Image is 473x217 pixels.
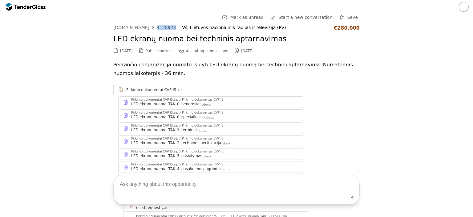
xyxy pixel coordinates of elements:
[182,137,224,140] div: Pirkimo dokumentai CVP IS
[157,25,176,30] div: 4128923
[241,49,254,53] div: [DATE]
[146,49,173,53] span: Public contract
[230,15,264,20] span: Mark as unread
[182,111,224,114] div: Pirkimo dokumentai CVP IS
[113,25,149,30] div: [DOMAIN_NAME]
[278,15,333,20] span: Start a new conversation
[182,124,224,127] div: Pirkimo dokumentai CVP IS
[205,116,214,120] div: .docx
[131,127,197,132] div: LED ekranų nuoma_TAK_1_terminai
[113,84,298,95] a: Pirkimo dokumentai CVP IS.zip
[220,14,266,21] button: Mark as unread
[131,124,178,127] div: Pirkimo dokumentai CVP IS.zip
[118,148,303,160] a: Pirkimo dokumentai CVP IS.zipPirkimo dokumentai CVP ISLED ekranų nuoma_TAK_3_pasiūlymas.docx
[118,96,303,108] a: Pirkimo dokumentai CVP IS.zipPirkimo dokumentai CVP ISLED ekranų nuoma_TAK_0_bendrosios.docx
[182,150,224,153] div: Pirkimo dokumentai CVP IS
[113,61,360,78] p: Perkančioji organizacija numato įsigyti LED ekranų nuomą bei techninį aptarnavimą. Numatomas nuom...
[203,155,212,159] div: .docx
[197,129,206,133] div: .docx
[113,25,176,30] a: [DOMAIN_NAME]4128923
[269,14,334,21] a: Start a new conversation
[338,14,360,21] button: Save
[131,115,204,119] div: LED ekranų nuoma_TAK_0_specialiosios
[118,109,303,121] a: Pirkimo dokumentai CVP IS.zipPirkimo dokumentai CVP ISLED ekranų nuoma_TAK_0_specialiosios.docx
[118,122,303,134] a: Pirkimo dokumentai CVP IS.zipPirkimo dokumentai CVP ISLED ekranų nuoma_TAK_1_terminai.docx
[222,142,231,146] div: .docx
[131,150,178,153] div: Pirkimo dokumentai CVP IS.zip
[131,98,178,101] div: Pirkimo dokumentai CVP IS.zip
[334,25,360,31] div: €280,000
[131,102,201,106] div: LED ekranų nuoma_TAK_0_bendrosios
[182,98,224,101] div: Pirkimo dokumentai CVP IS
[126,87,176,92] div: Pirkimo dokumentai CVP IS
[118,135,303,147] a: Pirkimo dokumentai CVP IS.zipPirkimo dokumentai CVP ISLED ekranų nuoma_TAK_2_techninė specifikaci...
[131,140,221,145] div: LED ekranų nuoma_TAK_2_techninė specifikacija
[182,25,328,30] div: VšĮ Lietuvos nacionalinis radijas ir televizija (PV)
[131,153,202,158] div: LED ekranų nuoma_TAK_3_pasiūlymas
[347,15,358,20] span: Save
[131,137,178,140] div: Pirkimo dokumentai CVP IS.zip
[186,49,228,53] span: Accepting submissions
[131,111,178,114] div: Pirkimo dokumentai CVP IS.zip
[202,103,211,107] div: .docx
[118,161,303,173] a: Pirkimo dokumentai CVP IS.zipPirkimo dokumentai CVP ISLED ekranų nuoma_TAK_4_pašalinimo_pagrindai...
[120,49,133,53] div: [DATE]
[177,88,183,92] div: .zip
[113,34,360,44] h2: LED ekranų nuoma bei techninis aptarnavimas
